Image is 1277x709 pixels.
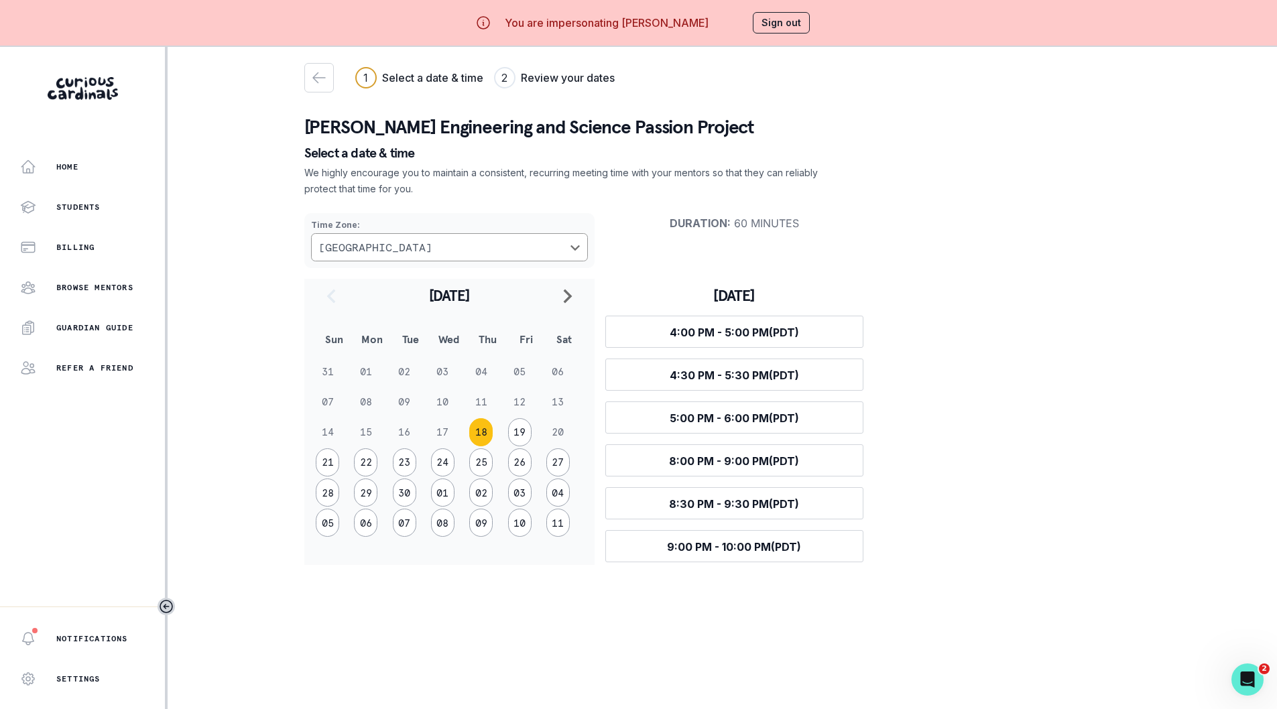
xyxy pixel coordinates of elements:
button: 8:00 PM - 9:00 PM(PDT) [605,444,863,476]
th: Tue [391,322,430,357]
th: Wed [430,322,468,357]
p: Select a date & time [304,146,1141,159]
button: 24 [431,448,454,476]
button: 10 [508,509,532,537]
h3: Review your dates [521,70,615,86]
h2: [DATE] [347,286,552,305]
button: 19 [508,418,532,446]
div: 2 [501,70,507,86]
button: Choose a timezone [311,233,588,261]
button: 4:30 PM - 5:30 PM(PDT) [605,359,863,391]
button: 22 [354,448,377,476]
h3: Select a date & time [382,70,483,86]
h3: [DATE] [605,286,863,305]
p: You are impersonating [PERSON_NAME] [505,15,709,31]
button: 09 [469,509,493,537]
button: 27 [546,448,570,476]
p: Settings [56,673,101,684]
button: 5:00 PM - 6:00 PM(PDT) [605,401,863,434]
span: 2 [1259,663,1270,674]
button: 23 [393,448,416,476]
button: 4:00 PM - 5:00 PM(PDT) [605,316,863,348]
button: navigate to next month [552,279,584,312]
p: Browse Mentors [56,282,133,293]
p: [PERSON_NAME] Engineering and Science Passion Project [304,114,1141,141]
p: Home [56,162,78,172]
th: Thu [469,322,507,357]
span: 5:00 PM - 6:00 PM (PDT) [670,411,799,425]
button: 11 [546,509,570,537]
img: Curious Cardinals Logo [48,77,118,100]
span: 4:00 PM - 5:00 PM (PDT) [670,326,799,339]
div: 1 [363,70,368,86]
button: 26 [508,448,532,476]
button: 29 [354,478,377,507]
span: 9:00 PM - 10:00 PM (PDT) [667,540,801,554]
strong: Duration : [670,216,731,230]
th: Fri [507,322,545,357]
button: 30 [393,478,416,507]
button: 9:00 PM - 10:00 PM(PDT) [605,530,863,562]
button: 08 [431,509,454,537]
strong: Time Zone : [311,220,360,230]
button: 03 [508,478,532,507]
p: Guardian Guide [56,322,133,333]
button: 04 [546,478,570,507]
button: 02 [469,478,493,507]
th: Mon [353,322,391,357]
p: Students [56,202,101,212]
button: 25 [469,448,493,476]
button: Sign out [753,12,810,34]
button: 8:30 PM - 9:30 PM(PDT) [605,487,863,519]
button: 06 [354,509,377,537]
p: We highly encourage you to maintain a consistent, recurring meeting time with your mentors so tha... [304,165,819,197]
span: 8:30 PM - 9:30 PM (PDT) [669,497,799,511]
th: Sun [315,322,353,357]
p: Refer a friend [56,363,133,373]
button: 05 [316,509,339,537]
button: 21 [316,448,339,476]
p: 60 minutes [605,216,863,230]
button: 18 [469,418,493,446]
button: 01 [431,478,454,507]
button: 28 [316,478,339,507]
button: Toggle sidebar [158,598,175,615]
iframe: Intercom live chat [1231,663,1264,696]
span: 4:30 PM - 5:30 PM (PDT) [670,369,799,382]
span: 8:00 PM - 9:00 PM (PDT) [669,454,799,468]
th: Sat [545,322,583,357]
p: Billing [56,242,95,253]
button: 07 [393,509,416,537]
div: Progress [355,67,615,88]
p: Notifications [56,633,128,644]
